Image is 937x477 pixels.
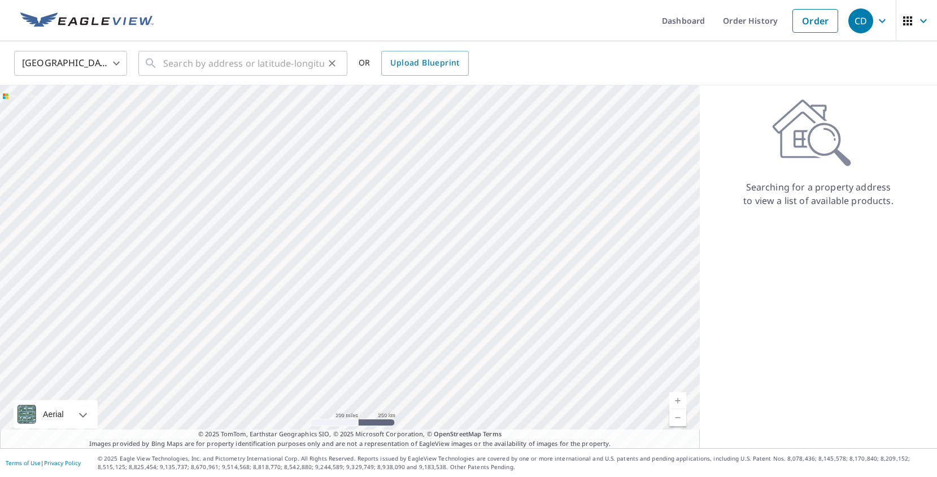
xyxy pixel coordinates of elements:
div: CD [848,8,873,33]
a: Terms of Use [6,459,41,467]
a: Terms [483,430,502,438]
div: Aerial [40,400,67,428]
p: Searching for a property address to view a list of available products. [743,180,894,207]
span: © 2025 TomTom, Earthstar Geographics SIO, © 2025 Microsoft Corporation, © [198,430,502,439]
p: © 2025 Eagle View Technologies, Inc. and Pictometry International Corp. All Rights Reserved. Repo... [98,454,931,471]
p: | [6,459,81,466]
div: [GEOGRAPHIC_DATA] [14,47,127,79]
img: EV Logo [20,12,154,29]
a: Current Level 5, Zoom Out [669,409,686,426]
button: Clear [324,55,340,71]
a: Current Level 5, Zoom In [669,392,686,409]
span: Upload Blueprint [390,56,459,70]
a: Upload Blueprint [381,51,468,76]
div: Aerial [14,400,98,428]
a: Privacy Policy [44,459,81,467]
a: OpenStreetMap [434,430,481,438]
div: OR [359,51,469,76]
input: Search by address or latitude-longitude [163,47,324,79]
a: Order [792,9,838,33]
